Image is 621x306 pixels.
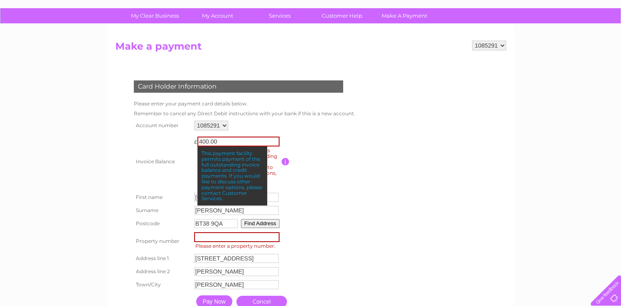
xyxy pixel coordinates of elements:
a: Contact [566,35,587,41]
a: Log out [594,35,613,41]
th: Address line 1 [132,252,192,265]
img: logo.png [22,21,64,46]
button: Find Address [241,219,280,228]
a: Blog [550,35,561,41]
th: Postcode [132,217,192,230]
th: Town/City [132,278,192,291]
div: Clear Business is a trading name of Verastar Limited (registered in [GEOGRAPHIC_DATA] No. 3667643... [117,5,505,40]
h2: Make a payment [115,41,506,56]
div: This payment facility permits payment of the full outstanding invoice balance and credit payments... [197,146,267,206]
a: My Clear Business [121,8,189,23]
a: Services [246,8,314,23]
td: Please enter your payment card details below. [132,99,357,109]
th: Address line 2 [132,265,192,278]
span: Please enter a property number. [194,242,282,250]
td: Remember to cancel any Direct Debit instructions with your bank if this is a new account. [132,109,357,119]
a: Make A Payment [371,8,438,23]
a: My Account [183,8,251,23]
th: Invoice Balance [132,132,192,191]
th: Account number [132,119,192,132]
div: Card Holder Information [134,80,343,93]
a: Water [477,35,492,41]
td: £ [194,135,197,145]
a: Energy [497,35,515,41]
a: 0333 014 3131 [466,4,523,14]
a: Telecoms [520,35,545,41]
th: Surname [132,204,192,217]
input: Information [282,158,289,165]
th: Property number [132,230,192,252]
th: First name [132,191,192,204]
a: Customer Help [308,8,376,23]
